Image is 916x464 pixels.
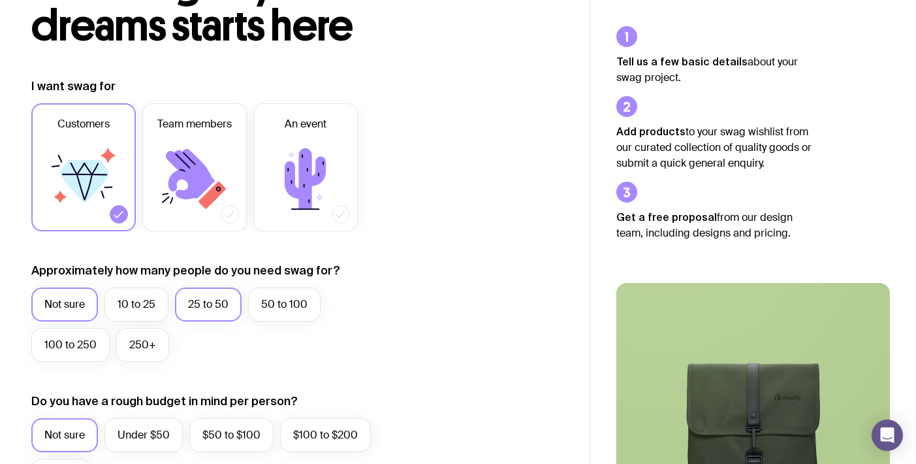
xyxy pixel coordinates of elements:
[872,420,903,451] div: Open Intercom Messenger
[31,393,298,409] label: Do you have a rough budget in mind per person?
[104,418,183,452] label: Under $50
[616,54,812,86] p: about your swag project.
[116,328,169,362] label: 250+
[616,211,717,223] strong: Get a free proposal
[31,418,98,452] label: Not sure
[157,116,232,132] span: Team members
[616,56,748,67] strong: Tell us a few basic details
[31,328,110,362] label: 100 to 250
[57,116,110,132] span: Customers
[31,263,340,278] label: Approximately how many people do you need swag for?
[31,288,98,322] label: Not sure
[175,288,242,322] label: 25 to 50
[280,418,371,452] label: $100 to $200
[31,78,116,94] label: I want swag for
[616,125,686,137] strong: Add products
[104,288,168,322] label: 10 to 25
[189,418,274,452] label: $50 to $100
[285,116,326,132] span: An event
[616,209,812,241] p: from our design team, including designs and pricing.
[248,288,321,322] label: 50 to 100
[616,124,812,171] p: to your swag wishlist from our curated collection of quality goods or submit a quick general enqu...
